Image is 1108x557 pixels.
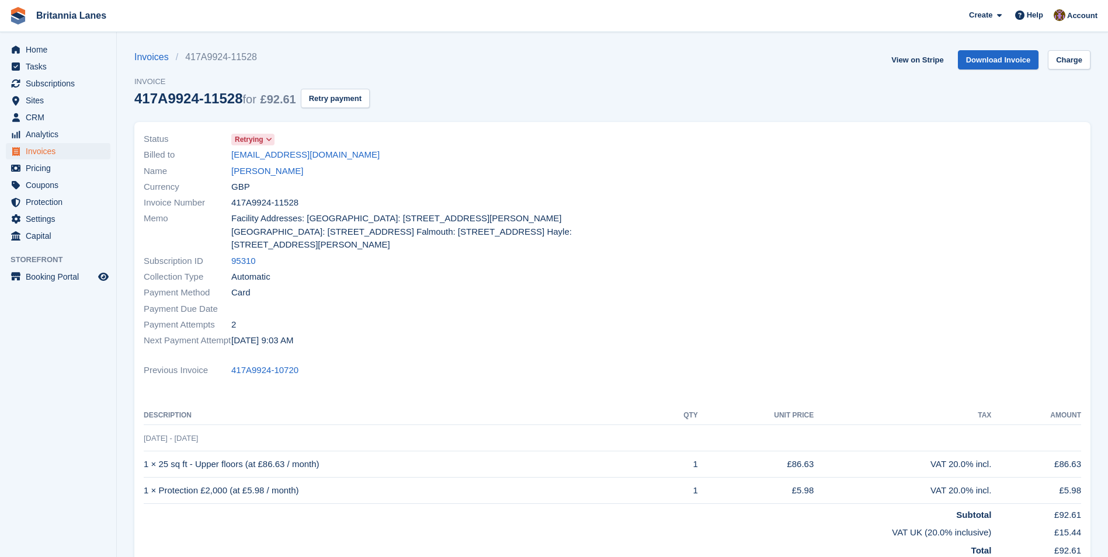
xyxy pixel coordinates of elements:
[971,545,992,555] strong: Total
[134,50,176,64] a: Invoices
[144,318,231,332] span: Payment Attempts
[144,521,991,539] td: VAT UK (20.0% inclusive)
[26,228,96,244] span: Capital
[243,93,256,106] span: for
[144,286,231,300] span: Payment Method
[231,364,298,377] a: 417A9924-10720
[1067,10,1097,22] span: Account
[235,134,263,145] span: Retrying
[9,7,27,25] img: stora-icon-8386f47178a22dfd0bd8f6a31ec36ba5ce8667c1dd55bd0f319d3a0aa187defe.svg
[26,194,96,210] span: Protection
[26,177,96,193] span: Coupons
[231,255,256,268] a: 95310
[6,109,110,126] a: menu
[6,160,110,176] a: menu
[26,41,96,58] span: Home
[26,143,96,159] span: Invoices
[814,406,991,425] th: Tax
[6,177,110,193] a: menu
[26,211,96,227] span: Settings
[144,451,656,478] td: 1 × 25 sq ft - Upper floors (at £86.63 / month)
[231,212,606,252] span: Facility Addresses: [GEOGRAPHIC_DATA]: [STREET_ADDRESS][PERSON_NAME] [GEOGRAPHIC_DATA]: [STREET_A...
[144,364,231,377] span: Previous Invoice
[26,75,96,92] span: Subscriptions
[144,255,231,268] span: Subscription ID
[134,50,370,64] nav: breadcrumbs
[144,180,231,194] span: Currency
[656,406,698,425] th: QTY
[11,254,116,266] span: Storefront
[134,76,370,88] span: Invoice
[814,458,991,471] div: VAT 20.0% incl.
[1048,50,1090,69] a: Charge
[231,270,270,284] span: Automatic
[656,451,698,478] td: 1
[26,109,96,126] span: CRM
[26,126,96,142] span: Analytics
[991,478,1081,504] td: £5.98
[231,286,251,300] span: Card
[6,269,110,285] a: menu
[6,92,110,109] a: menu
[144,165,231,178] span: Name
[956,510,991,520] strong: Subtotal
[231,334,293,347] time: 2025-09-26 08:03:59 UTC
[144,478,656,504] td: 1 × Protection £2,000 (at £5.98 / month)
[6,228,110,244] a: menu
[144,133,231,146] span: Status
[144,334,231,347] span: Next Payment Attempt
[887,50,948,69] a: View on Stripe
[991,451,1081,478] td: £86.63
[6,211,110,227] a: menu
[231,133,275,146] a: Retrying
[656,478,698,504] td: 1
[6,143,110,159] a: menu
[144,434,198,443] span: [DATE] - [DATE]
[969,9,992,21] span: Create
[231,196,298,210] span: 417A9924-11528
[231,165,303,178] a: [PERSON_NAME]
[144,212,231,252] span: Memo
[144,302,231,316] span: Payment Due Date
[96,270,110,284] a: Preview store
[698,451,814,478] td: £86.63
[814,484,991,497] div: VAT 20.0% incl.
[231,180,250,194] span: GBP
[1054,9,1065,21] img: Andy Collier
[698,478,814,504] td: £5.98
[6,58,110,75] a: menu
[231,318,236,332] span: 2
[26,92,96,109] span: Sites
[231,148,380,162] a: [EMAIL_ADDRESS][DOMAIN_NAME]
[144,406,656,425] th: Description
[26,269,96,285] span: Booking Portal
[144,270,231,284] span: Collection Type
[6,41,110,58] a: menu
[6,126,110,142] a: menu
[1027,9,1043,21] span: Help
[6,75,110,92] a: menu
[32,6,111,25] a: Britannia Lanes
[144,148,231,162] span: Billed to
[958,50,1039,69] a: Download Invoice
[134,90,296,106] div: 417A9924-11528
[991,406,1081,425] th: Amount
[144,196,231,210] span: Invoice Number
[698,406,814,425] th: Unit Price
[260,93,296,106] span: £92.61
[991,503,1081,521] td: £92.61
[301,89,370,108] button: Retry payment
[26,58,96,75] span: Tasks
[26,160,96,176] span: Pricing
[6,194,110,210] a: menu
[991,521,1081,539] td: £15.44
